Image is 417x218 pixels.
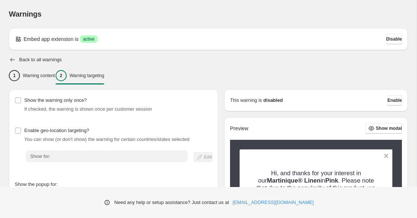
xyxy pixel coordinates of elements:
[24,128,89,133] span: Enable geo-location targeting?
[304,177,320,184] strong: Linen
[386,34,402,44] button: Disable
[230,125,248,132] h2: Preview
[30,153,50,159] span: Show for:
[56,68,104,83] button: 2Warning targeting
[24,106,152,112] span: If checked, the warning is shown once per customer session
[233,199,314,206] a: [EMAIL_ADDRESS][DOMAIN_NAME]
[230,97,262,104] p: This warning is
[303,177,338,184] span: in
[24,136,190,142] span: You can show (or don't show) the warning for certain countries/states selected
[23,73,55,79] p: Warning content
[388,95,402,105] button: Enable
[9,70,20,81] div: 1
[56,70,67,81] div: 2
[24,97,87,103] span: Show the warning only once?
[9,10,42,18] span: Warnings
[19,57,62,63] h2: Back to all warnings
[24,35,78,43] p: Embed app extension is
[15,181,57,187] span: Show the popup for:
[83,36,94,42] span: active
[264,97,283,104] strong: disabled
[325,177,338,184] strong: Pink
[388,97,402,103] span: Enable
[9,68,55,83] button: 1Warning content
[386,36,402,42] span: Disable
[258,170,361,184] span: Hi, and thanks for your interest in our
[70,73,104,79] p: Warning targeting
[267,177,302,184] span: Martinique®
[365,123,402,134] button: Show modal
[376,125,402,131] span: Show modal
